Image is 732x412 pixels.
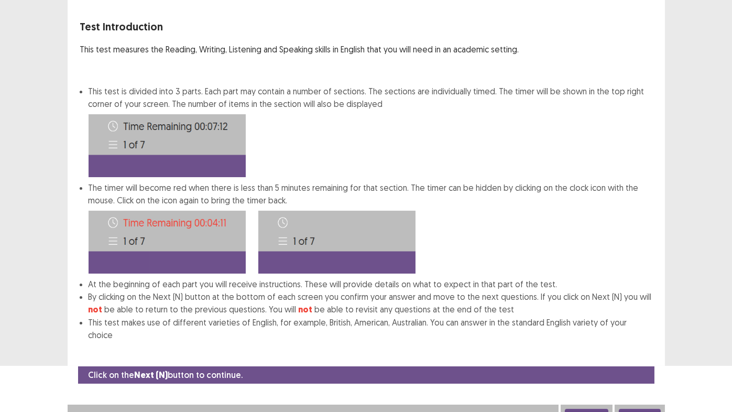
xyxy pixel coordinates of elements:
[89,114,246,177] img: Time-image
[299,304,313,315] strong: not
[89,278,652,290] li: At the beginning of each part you will receive instructions. These will provide details on what t...
[80,19,652,35] p: Test Introduction
[135,370,168,381] strong: Next (N)
[89,85,652,177] li: This test is divided into 3 parts. Each part may contain a number of sections. The sections are i...
[258,211,416,274] img: Time-image
[89,181,652,278] li: The timer will become red when there is less than 5 minutes remaining for that section. The timer...
[89,290,652,316] li: By clicking on the Next (N) button at the bottom of each screen you confirm your answer and move ...
[80,43,652,56] p: This test measures the Reading, Writing, Listening and Speaking skills in English that you will n...
[89,368,243,382] p: Click on the button to continue.
[89,316,652,341] li: This test makes use of different varieties of English, for example, British, American, Australian...
[89,304,103,315] strong: not
[89,211,246,274] img: Time-image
